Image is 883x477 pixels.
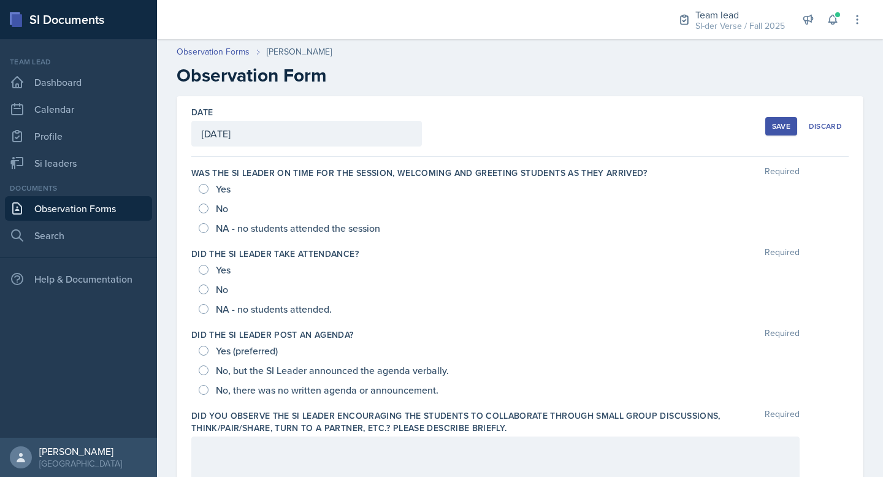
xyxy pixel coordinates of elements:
div: Documents [5,183,152,194]
div: Team lead [5,56,152,67]
span: Yes [216,183,231,195]
span: Required [765,167,800,179]
a: Profile [5,124,152,148]
label: Date [191,106,213,118]
span: No, there was no written agenda or announcement. [216,384,438,396]
span: Required [765,248,800,260]
span: No, but the SI Leader announced the agenda verbally. [216,364,449,376]
a: Dashboard [5,70,152,94]
label: Did you observe the SI Leader encouraging the students to collaborate through small group discuss... [191,410,765,434]
a: Si leaders [5,151,152,175]
span: NA - no students attended the session [216,222,380,234]
div: Team lead [695,7,785,22]
div: [GEOGRAPHIC_DATA] [39,457,122,470]
a: Observation Forms [5,196,152,221]
span: No [216,202,228,215]
span: Yes (preferred) [216,345,278,357]
span: Required [765,410,800,434]
a: Observation Forms [177,45,250,58]
span: No [216,283,228,296]
a: Calendar [5,97,152,121]
div: Save [772,121,790,131]
label: Was the SI Leader on time for the session, welcoming and greeting students as they arrived? [191,167,648,179]
span: Yes [216,264,231,276]
h2: Observation Form [177,64,863,86]
span: Required [765,329,800,341]
div: Discard [809,121,842,131]
div: [PERSON_NAME] [39,445,122,457]
label: Did the SI Leader post an agenda? [191,329,354,341]
div: [PERSON_NAME] [267,45,332,58]
div: Help & Documentation [5,267,152,291]
button: Save [765,117,797,135]
span: NA - no students attended. [216,303,332,315]
div: SI-der Verse / Fall 2025 [695,20,785,32]
button: Discard [802,117,849,135]
a: Search [5,223,152,248]
label: Did the SI Leader take attendance? [191,248,359,260]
